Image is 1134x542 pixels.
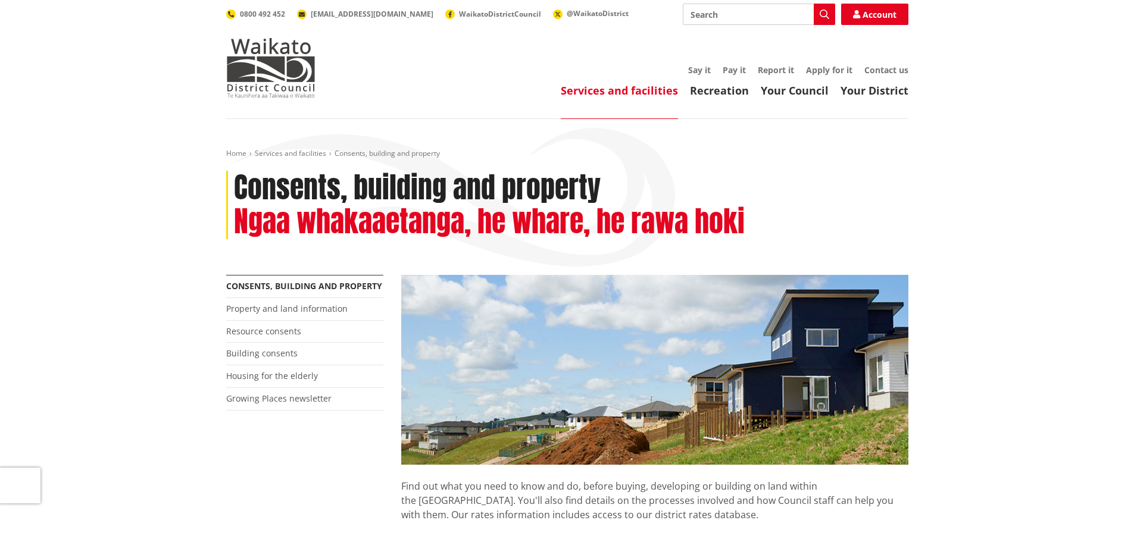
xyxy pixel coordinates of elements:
[226,370,318,381] a: Housing for the elderly
[758,64,794,76] a: Report it
[401,465,908,536] p: Find out what you need to know and do, before buying, developing or building on land within the [...
[553,8,629,18] a: @WaikatoDistrict
[234,205,745,239] h2: Ngaa whakaaetanga, he whare, he rawa hoki
[226,303,348,314] a: Property and land information
[226,38,315,98] img: Waikato District Council - Te Kaunihera aa Takiwaa o Waikato
[841,83,908,98] a: Your District
[335,148,440,158] span: Consents, building and property
[690,83,749,98] a: Recreation
[226,280,382,292] a: Consents, building and property
[234,171,601,205] h1: Consents, building and property
[226,9,285,19] a: 0800 492 452
[683,4,835,25] input: Search input
[761,83,829,98] a: Your Council
[297,9,433,19] a: [EMAIL_ADDRESS][DOMAIN_NAME]
[459,9,541,19] span: WaikatoDistrictCouncil
[226,325,301,337] a: Resource consents
[723,64,746,76] a: Pay it
[226,149,908,159] nav: breadcrumb
[688,64,711,76] a: Say it
[401,275,908,465] img: Land-and-property-landscape
[240,9,285,19] span: 0800 492 452
[311,9,433,19] span: [EMAIL_ADDRESS][DOMAIN_NAME]
[567,8,629,18] span: @WaikatoDistrict
[226,393,332,404] a: Growing Places newsletter
[226,347,298,359] a: Building consents
[841,4,908,25] a: Account
[445,9,541,19] a: WaikatoDistrictCouncil
[255,148,326,158] a: Services and facilities
[226,148,246,158] a: Home
[864,64,908,76] a: Contact us
[806,64,852,76] a: Apply for it
[561,83,678,98] a: Services and facilities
